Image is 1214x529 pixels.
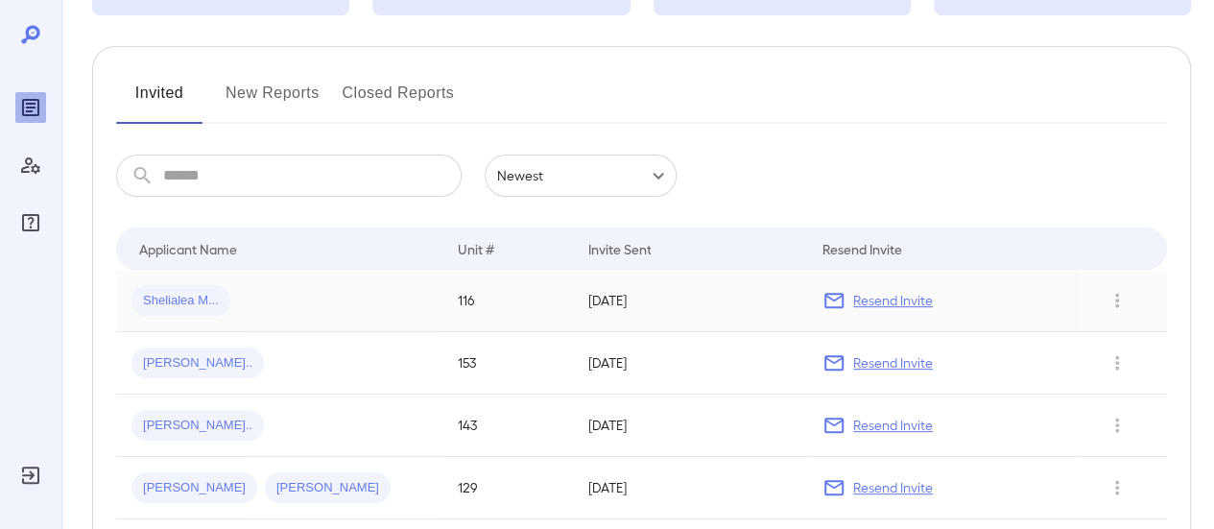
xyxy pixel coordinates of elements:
[265,479,391,497] span: [PERSON_NAME]
[15,150,46,180] div: Manage Users
[15,207,46,238] div: FAQ
[442,395,573,457] td: 143
[1102,410,1132,441] button: Row Actions
[822,237,902,260] div: Resend Invite
[15,92,46,123] div: Reports
[458,237,494,260] div: Unit #
[116,78,202,124] button: Invited
[572,395,807,457] td: [DATE]
[853,478,933,497] p: Resend Invite
[1102,472,1132,503] button: Row Actions
[572,270,807,332] td: [DATE]
[131,417,264,435] span: [PERSON_NAME]..
[853,291,933,310] p: Resend Invite
[853,353,933,373] p: Resend Invite
[1102,348,1132,378] button: Row Actions
[572,332,807,395] td: [DATE]
[485,155,677,197] div: Newest
[15,460,46,491] div: Log Out
[226,78,320,124] button: New Reports
[442,270,573,332] td: 116
[853,416,933,435] p: Resend Invite
[131,479,257,497] span: [PERSON_NAME]
[442,332,573,395] td: 153
[442,457,573,519] td: 129
[139,237,237,260] div: Applicant Name
[131,292,230,310] span: Shelialea M...
[572,457,807,519] td: [DATE]
[343,78,455,124] button: Closed Reports
[1102,285,1132,316] button: Row Actions
[131,354,264,373] span: [PERSON_NAME]..
[587,237,651,260] div: Invite Sent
